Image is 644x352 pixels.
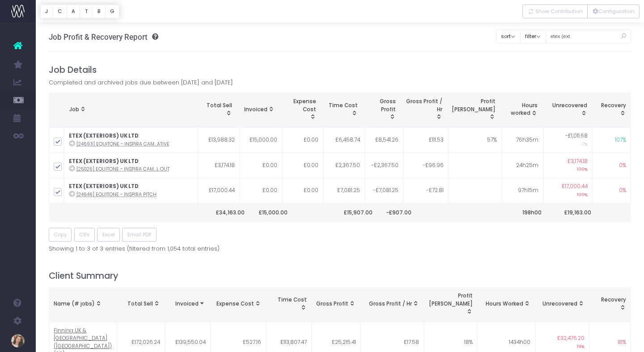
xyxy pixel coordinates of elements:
button: T [80,4,93,18]
span: Gross Profit / Hr [369,300,412,308]
button: CSV [74,228,95,242]
span: 0% [619,187,626,195]
th: Unrecovered: activate to sort column ascending [535,288,589,321]
span: Profit [PERSON_NAME] [429,292,473,308]
td: £2,367.50 [323,153,365,178]
abbr: [24693] Equitone - Inspira Campaign - Creative [76,141,169,147]
strong: ETEX (EXTERIORS) UK LTD [69,183,139,190]
button: Email PDF [122,228,157,242]
span: Expense Cost [284,98,317,113]
th: Hours worked: activate to sort column ascending [500,93,542,126]
th: Expense Cost: activate to sort column ascending [280,93,321,126]
strong: ETEX (EXTERIORS) UK LTD [69,158,139,165]
h3: Job Profit & Recovery Report [49,33,158,42]
td: -£72.81 [403,178,449,204]
th: Gross Profit: activate to sort column ascending [312,288,361,321]
th: Gross Profit / Hr: activate to sort column ascending [360,288,424,321]
span: Unrecovered [552,102,587,110]
td: -£96.96 [403,153,449,178]
span: Copy [54,231,67,239]
span: Unrecovered [542,300,577,308]
h4: Job Details [49,65,631,75]
small: 100% [577,165,588,172]
button: B [92,4,106,18]
span: Profit [PERSON_NAME] [452,98,496,113]
td: 57% [448,127,502,153]
button: J [40,4,53,18]
div: Name (# jobs) [54,300,112,308]
span: Total Sell [127,300,153,308]
td: £13,988.32 [198,127,240,153]
th: Gross Profit / Hr: activate to sort column ascending [401,93,447,126]
td: £111.53 [403,127,449,153]
th: £15,907.00 [335,204,377,222]
span: -£1,011.68 [565,132,588,140]
span: Hours Worked [486,300,523,308]
td: £8,541.26 [365,127,403,153]
div: Vertical button group [522,4,640,18]
td: : [64,127,198,153]
span: Time Cost [329,102,358,110]
div: Invoiced [242,106,275,114]
td: £3,174.18 [198,153,240,178]
span: Invoiced [175,300,199,308]
th: Total Sell: activate to sort column ascending [195,93,237,126]
th: Time Cost: activate to sort column ascending [321,93,363,126]
span: 81% [618,339,626,347]
td: £6,458.74 [323,127,365,153]
span: Excel [102,231,115,239]
span: Gross Profit / Hr [406,98,442,113]
td: £0.00 [240,153,282,178]
small: 19% [577,342,585,349]
span: Show Contribution [535,8,583,15]
span: £32,476.20 [557,335,585,343]
th: Profit Margin: activate to sort column ascending [424,288,478,321]
span: £3,174.18 [568,158,588,166]
td: -£2,367.50 [365,153,403,178]
span: Completed and archived jobs due between [DATE] and [DATE] [49,78,233,87]
button: filter [520,29,546,43]
span: CSV [79,231,90,239]
th: Invoiced: activate to sort column ascending [165,288,211,321]
button: Configuration [587,4,640,18]
th: Expense Cost: activate to sort column ascending [211,288,266,321]
th: Profit Margin: activate to sort column ascending [447,93,501,126]
div: Job [69,106,191,114]
th: £34,163.00 [207,204,250,222]
th: -£907.00 [377,204,416,222]
h4: Client Summary [49,271,631,281]
img: images/default_profile_image.png [11,334,25,348]
small: 100% [577,190,588,197]
td: 24h25m [502,153,543,178]
th: Recovery: activate to sort column ascending [589,288,631,321]
th: £15,000.00 [250,204,292,222]
span: Time Cost [278,296,307,304]
button: C [53,4,67,18]
span: Recovery [601,102,626,110]
td: £15,000.00 [240,127,282,153]
button: A [67,4,80,18]
td: £0.00 [240,178,282,204]
td: 97h15m [502,178,543,204]
span: Expense Cost [216,300,254,308]
span: Email PDF [127,231,152,239]
button: G [105,4,119,18]
div: Showing 1 to 3 of 3 entries (filtered from 1,054 total entries) [49,242,631,253]
input: Search... [546,29,631,43]
abbr: [25026] Equitone - Inspira Campaign - Roll Out [76,166,169,172]
td: £0.00 [282,127,323,153]
span: Recovery [601,296,626,304]
th: Example 1: under servicedTotal Sell = £4500Invoiced = £4000Unrecovered = £500Example 2: over serv... [542,93,592,126]
td: 76h35m [502,127,543,153]
button: Excel [97,228,120,242]
th: 198h00 [503,204,546,222]
th: Name (# jobs): activate to sort column ascending [49,288,117,321]
button: Copy [49,228,72,242]
td: £0.00 [282,153,323,178]
span: 107% [615,136,626,144]
th: Total Sell: activate to sort column ascending [117,288,165,321]
button: sort [496,29,521,43]
abbr: [24646] Equitone - Inspira Pitch [76,191,157,198]
span: Total Sell [207,102,232,110]
td: £0.00 [282,178,323,204]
